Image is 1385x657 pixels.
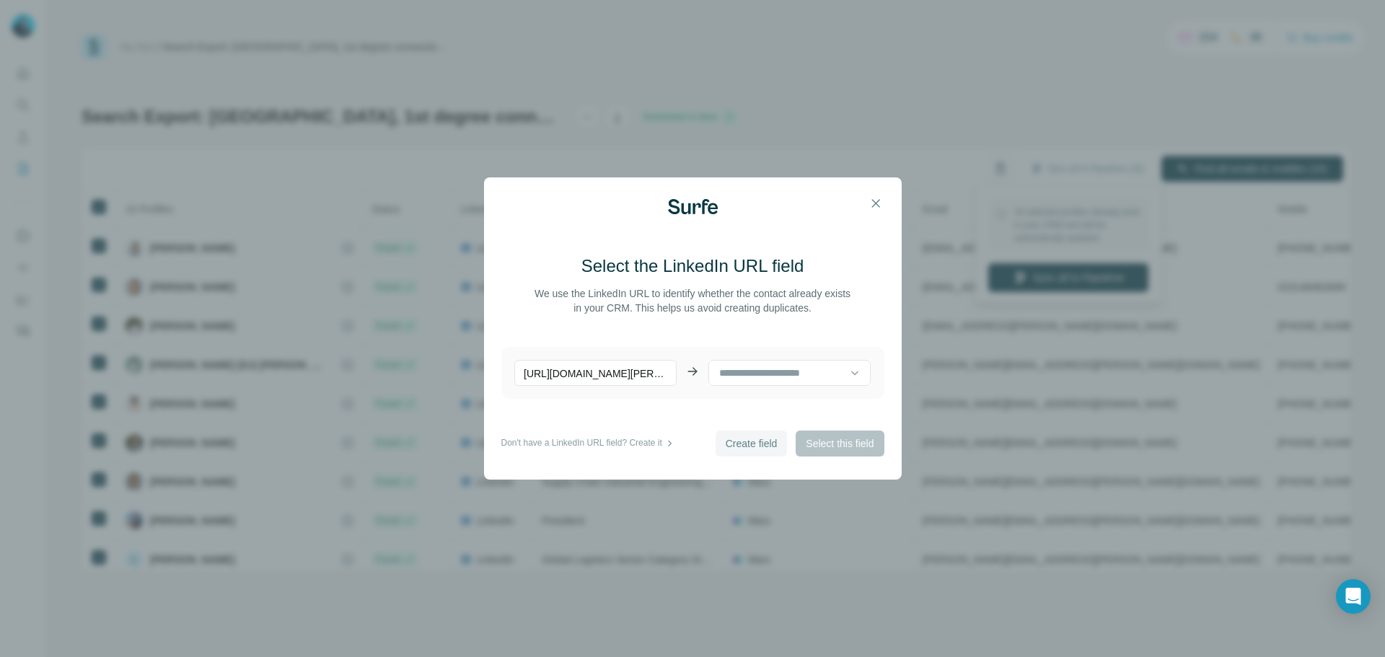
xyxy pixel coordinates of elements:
[726,436,778,451] span: Create field
[514,360,677,386] p: [URL][DOMAIN_NAME][PERSON_NAME]
[532,286,853,315] p: We use the LinkedIn URL to identify whether the contact already exists in your CRM. This helps us...
[581,255,804,278] h3: Select the LinkedIn URL field
[716,431,788,457] button: Create field
[668,199,718,214] img: Surfe Logo
[1336,579,1371,614] div: Open Intercom Messenger
[501,436,662,451] p: Don't have a LinkedIn URL field? Create it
